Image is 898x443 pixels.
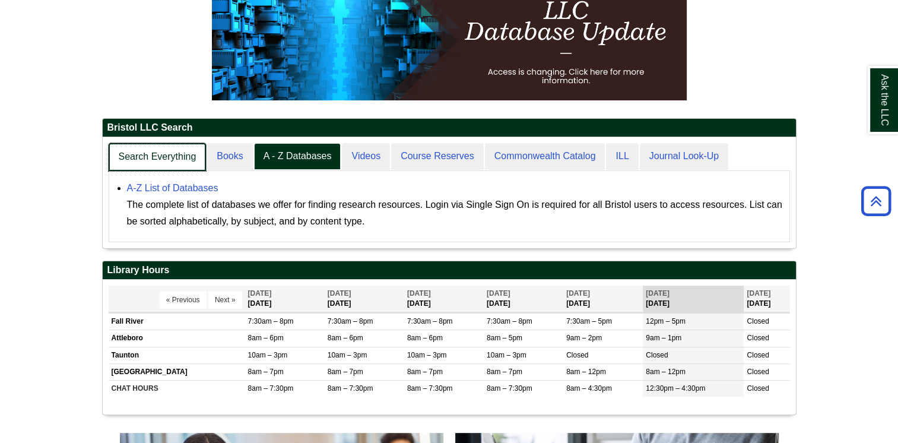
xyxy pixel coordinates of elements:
[747,351,769,359] span: Closed
[248,351,288,359] span: 10am – 3pm
[747,368,769,376] span: Closed
[487,289,510,298] span: [DATE]
[646,351,668,359] span: Closed
[566,384,612,393] span: 8am – 4:30pm
[248,289,272,298] span: [DATE]
[407,334,443,342] span: 8am – 6pm
[328,317,373,325] span: 7:30am – 8pm
[109,347,245,363] td: Taunton
[404,286,484,312] th: [DATE]
[747,289,770,298] span: [DATE]
[566,351,588,359] span: Closed
[109,330,245,347] td: Attleboro
[643,286,744,312] th: [DATE]
[328,334,363,342] span: 8am – 6pm
[342,143,390,170] a: Videos
[407,289,431,298] span: [DATE]
[407,351,447,359] span: 10am – 3pm
[254,143,341,170] a: A - Z Databases
[248,368,284,376] span: 8am – 7pm
[646,334,681,342] span: 9am – 1pm
[127,197,783,230] div: The complete list of databases we offer for finding research resources. Login via Single Sign On ...
[208,291,242,309] button: Next »
[407,368,443,376] span: 8am – 7pm
[566,289,590,298] span: [DATE]
[160,291,207,309] button: « Previous
[487,384,532,393] span: 8am – 7:30pm
[328,351,367,359] span: 10am – 3pm
[207,143,252,170] a: Books
[109,143,207,171] a: Search Everything
[606,143,638,170] a: ILL
[248,384,294,393] span: 8am – 7:30pm
[566,368,606,376] span: 8am – 12pm
[391,143,484,170] a: Course Reserves
[646,317,686,325] span: 12pm – 5pm
[747,317,769,325] span: Closed
[109,380,245,397] td: CHAT HOURS
[640,143,728,170] a: Journal Look-Up
[744,286,789,312] th: [DATE]
[127,183,218,193] a: A-Z List of Databases
[857,193,895,209] a: Back to Top
[109,314,245,330] td: Fall River
[563,286,643,312] th: [DATE]
[646,384,705,393] span: 12:30pm – 4:30pm
[248,317,294,325] span: 7:30am – 8pm
[487,317,532,325] span: 7:30am – 8pm
[747,384,769,393] span: Closed
[646,289,669,298] span: [DATE]
[325,286,404,312] th: [DATE]
[103,261,796,280] h2: Library Hours
[566,334,602,342] span: 9am – 2pm
[245,286,325,312] th: [DATE]
[566,317,612,325] span: 7:30am – 5pm
[487,334,522,342] span: 8am – 5pm
[328,289,351,298] span: [DATE]
[407,317,453,325] span: 7:30am – 8pm
[487,368,522,376] span: 8am – 7pm
[103,119,796,137] h2: Bristol LLC Search
[109,363,245,380] td: [GEOGRAPHIC_DATA]
[646,368,686,376] span: 8am – 12pm
[487,351,526,359] span: 10am – 3pm
[407,384,453,393] span: 8am – 7:30pm
[248,334,284,342] span: 8am – 6pm
[485,143,605,170] a: Commonwealth Catalog
[484,286,563,312] th: [DATE]
[747,334,769,342] span: Closed
[328,368,363,376] span: 8am – 7pm
[328,384,373,393] span: 8am – 7:30pm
